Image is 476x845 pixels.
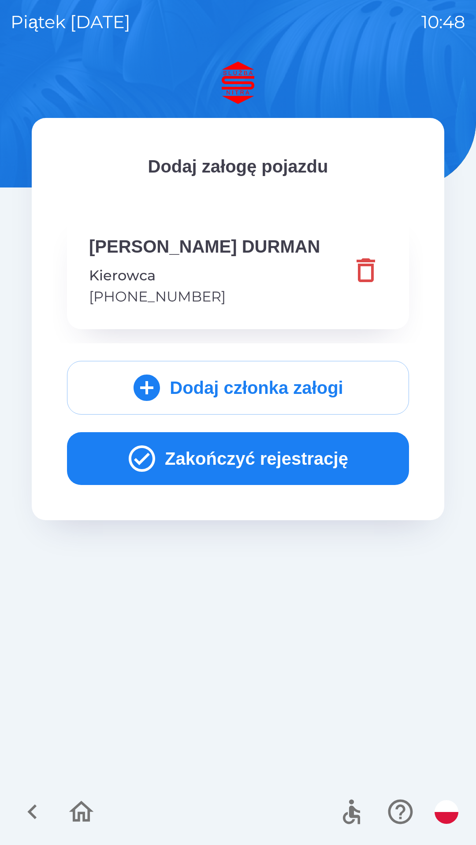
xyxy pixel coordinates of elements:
[11,9,130,35] p: piątek [DATE]
[67,153,409,180] p: Dodaj załogę pojazdu
[67,432,409,485] button: Zakończyć rejestrację
[89,265,320,286] p: Kierowca
[89,286,320,307] p: [PHONE_NUMBER]
[89,233,320,260] p: [PERSON_NAME] DURMAN
[435,800,458,824] img: pl flag
[421,9,465,35] p: 10:48
[32,62,444,104] img: Logo
[67,361,409,415] button: Dodaj członka załogi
